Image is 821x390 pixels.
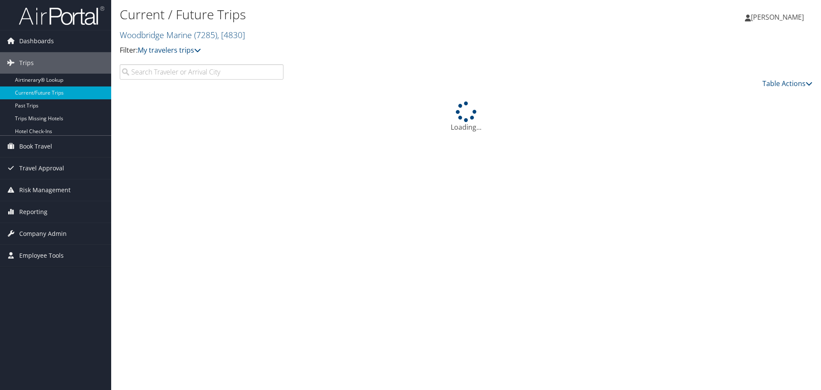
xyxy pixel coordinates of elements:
span: Company Admin [19,223,67,244]
span: Trips [19,52,34,74]
span: Risk Management [19,179,71,201]
span: ( 7285 ) [194,29,217,41]
span: [PERSON_NAME] [751,12,804,22]
a: Woodbridge Marine [120,29,245,41]
input: Search Traveler or Arrival City [120,64,284,80]
span: Book Travel [19,136,52,157]
h1: Current / Future Trips [120,6,582,24]
span: Travel Approval [19,158,64,179]
span: Employee Tools [19,245,64,266]
a: Table Actions [762,79,812,88]
span: Dashboards [19,30,54,52]
span: , [ 4830 ] [217,29,245,41]
a: My travelers trips [138,45,201,55]
div: Loading... [120,101,812,132]
span: Reporting [19,201,47,223]
p: Filter: [120,45,582,56]
img: airportal-logo.png [19,6,104,26]
a: [PERSON_NAME] [745,4,812,30]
